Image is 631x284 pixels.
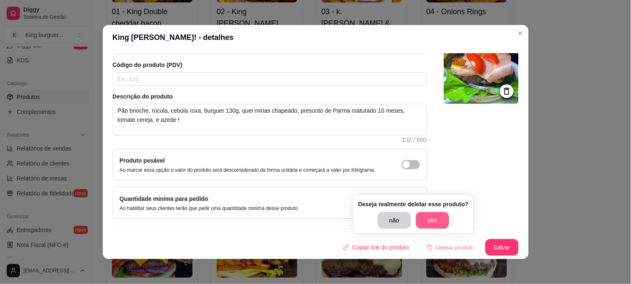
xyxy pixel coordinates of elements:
input: Ex.: 123 [113,72,427,86]
p: Ao habilitar seus clientes terão que pedir uma quantidade miníma desse produto. [120,205,299,212]
button: Salvar [485,239,519,256]
button: sim [416,212,449,229]
button: Close [514,27,527,40]
button: Copiar link do produto [337,239,416,256]
label: Produto pesável [120,157,165,164]
header: King [PERSON_NAME]! - detalhes [103,25,529,50]
article: Código do produto (PDV) [113,61,427,69]
button: deleteDeletar produto [420,240,481,256]
article: Deseja realmente deletar esse produto? [358,200,468,209]
textarea: Pão brioche, rúcula, cebola roxa, burguer 130g, quei minas chapeado, presunto de Parma maturado 1... [113,104,427,135]
label: Quantidade miníma para pedido [120,195,208,202]
img: logo da loja [444,29,519,104]
button: não [378,212,411,229]
span: delete [427,244,433,250]
article: Descrição do produto [113,92,427,101]
p: Ao marcar essa opção o valor do produto será desconsiderado da forma unitária e começará a valer ... [120,167,376,173]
